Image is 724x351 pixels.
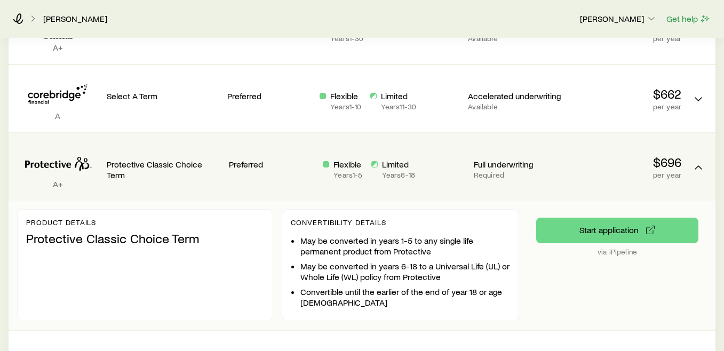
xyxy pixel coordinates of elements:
[333,159,362,170] p: Flexible
[291,218,510,227] p: Convertibility Details
[569,102,681,111] p: per year
[107,91,219,101] p: Select A Term
[43,14,108,24] a: [PERSON_NAME]
[468,102,561,111] p: Available
[666,13,711,25] button: Get help
[568,171,681,179] p: per year
[333,171,362,179] p: Years 1 - 5
[381,91,417,101] p: Limited
[382,171,415,179] p: Years 6 - 18
[17,179,98,189] p: A+
[17,42,98,53] p: A+
[300,235,510,257] li: May be converted in years 1-5 to any single life permanent product from Protective
[17,110,98,121] p: A
[381,102,417,111] p: Years 11 - 30
[382,159,415,170] p: Limited
[569,34,681,43] p: per year
[536,248,698,256] p: via iPipeline
[26,218,264,227] p: Product details
[330,34,363,43] p: Years 1 - 30
[26,231,264,246] p: Protective Classic Choice Term
[468,34,561,43] p: Available
[107,159,220,180] p: Protective Classic Choice Term
[579,13,657,26] button: [PERSON_NAME]
[474,159,559,170] p: Full underwriting
[300,286,510,308] li: Convertible until the earlier of the end of year 18 or age [DEMOGRAPHIC_DATA]
[330,102,361,111] p: Years 1 - 10
[468,91,561,101] p: Accelerated underwriting
[227,91,311,101] p: Preferred
[330,91,361,101] p: Flexible
[536,218,698,243] button: via iPipeline
[300,261,510,282] li: May be converted in years 6-18 to a Universal Life (UL) or Whole Life (WL) policy from Protective
[474,171,559,179] p: Required
[568,155,681,170] p: $696
[569,86,681,101] p: $662
[229,159,314,170] p: Preferred
[580,13,657,24] p: [PERSON_NAME]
